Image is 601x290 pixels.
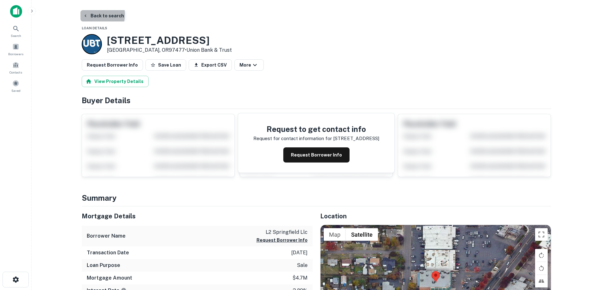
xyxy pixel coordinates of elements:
[82,59,143,71] button: Request Borrower Info
[253,135,332,142] p: Request for contact information for
[535,275,548,287] button: Tilt map
[333,135,379,142] p: [STREET_ADDRESS]
[87,274,132,282] h6: Mortgage Amount
[145,59,186,71] button: Save Loan
[186,47,232,53] a: Union Bank & Trust
[2,59,30,76] a: Contacts
[11,33,21,38] span: Search
[320,211,551,221] h5: Location
[535,262,548,275] button: Rotate map counterclockwise
[292,274,308,282] p: $4.7m
[234,59,264,71] button: More
[253,123,379,135] h4: Request to get contact info
[2,77,30,94] a: Saved
[11,88,21,93] span: Saved
[82,192,551,204] h4: Summary
[82,76,149,87] button: View Property Details
[283,147,350,163] button: Request Borrower Info
[80,10,127,21] button: Back to search
[189,59,232,71] button: Export CSV
[107,46,232,54] p: [GEOGRAPHIC_DATA], OR97477 •
[10,5,22,18] img: capitalize-icon.png
[87,232,126,240] h6: Borrower Name
[297,262,308,269] p: sale
[324,228,346,241] button: Show street map
[535,228,548,241] button: Toggle fullscreen view
[87,249,129,257] h6: Transaction Date
[256,228,308,236] p: l2 springfield llc
[82,26,107,30] span: Loan Details
[2,41,30,58] a: Borrowers
[9,70,22,75] span: Contacts
[346,228,378,241] button: Show satellite imagery
[87,262,120,269] h6: Loan Purpose
[82,211,313,221] h5: Mortgage Details
[535,249,548,262] button: Rotate map clockwise
[8,51,23,56] span: Borrowers
[256,236,308,244] button: Request Borrower Info
[107,34,232,46] h3: [STREET_ADDRESS]
[569,240,601,270] iframe: Chat Widget
[291,249,308,257] p: [DATE]
[82,95,551,106] h4: Buyer Details
[2,22,30,39] a: Search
